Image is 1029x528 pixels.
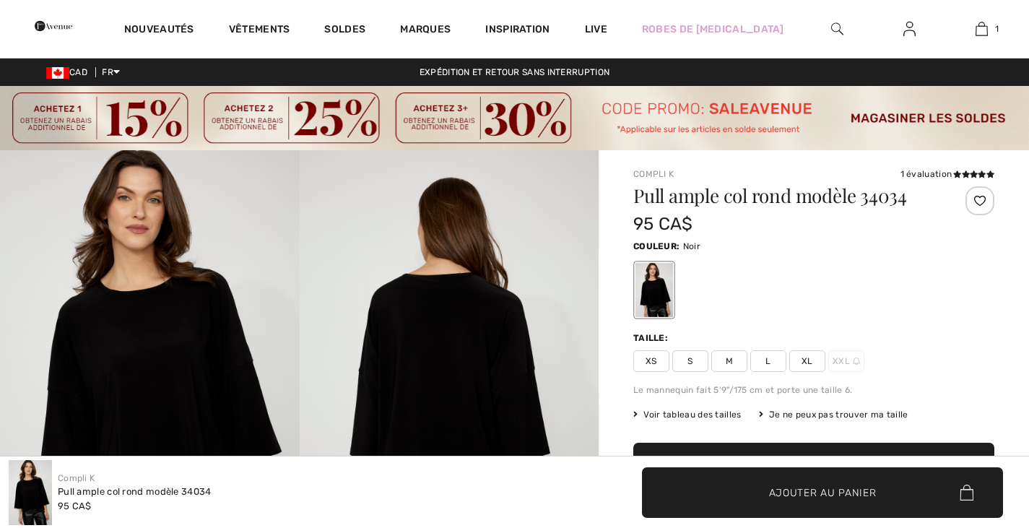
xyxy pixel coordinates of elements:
img: recherche [831,20,843,38]
h1: Pull ample col rond modèle 34034 [633,186,934,205]
img: 1ère Avenue [35,12,72,40]
img: Mon panier [976,20,988,38]
a: 1 [946,20,1017,38]
span: 95 CA$ [58,501,92,511]
button: Ajouter au panier [633,443,994,493]
a: Compli K [58,473,95,483]
span: 1 [995,22,999,35]
img: Canadian Dollar [46,67,69,79]
a: Robes de [MEDICAL_DATA] [642,22,784,37]
span: Ajouter au panier [769,485,877,500]
span: Couleur: [633,241,680,251]
a: Compli K [633,169,674,179]
a: Marques [400,23,451,38]
a: Soldes [324,23,365,38]
span: 95 CA$ [633,214,693,234]
span: XS [633,350,669,372]
span: Noir [683,241,700,251]
a: Vêtements [229,23,290,38]
div: Je ne peux pas trouver ma taille [759,408,908,421]
span: CAD [46,67,93,77]
a: Se connecter [892,20,927,38]
img: ring-m.svg [853,358,860,365]
div: Pull ample col rond modèle 34034 [58,485,212,499]
img: Mes infos [903,20,916,38]
span: XXL [828,350,864,372]
span: XL [789,350,825,372]
span: FR [102,67,120,77]
img: Bag.svg [960,485,973,501]
span: M [711,350,747,372]
button: Ajouter au panier [642,467,1003,518]
span: L [750,350,786,372]
div: 1 évaluation [900,168,994,181]
img: Pull Ample Col Rond mod&egrave;le 34034 [9,460,52,525]
span: Inspiration [485,23,550,38]
span: S [672,350,708,372]
div: Le mannequin fait 5'9"/175 cm et porte une taille 6. [633,384,994,397]
a: Nouveautés [124,23,194,38]
a: Live [585,22,607,37]
span: Voir tableau des tailles [633,408,742,421]
div: Noir [635,263,673,317]
div: Taille: [633,332,671,345]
